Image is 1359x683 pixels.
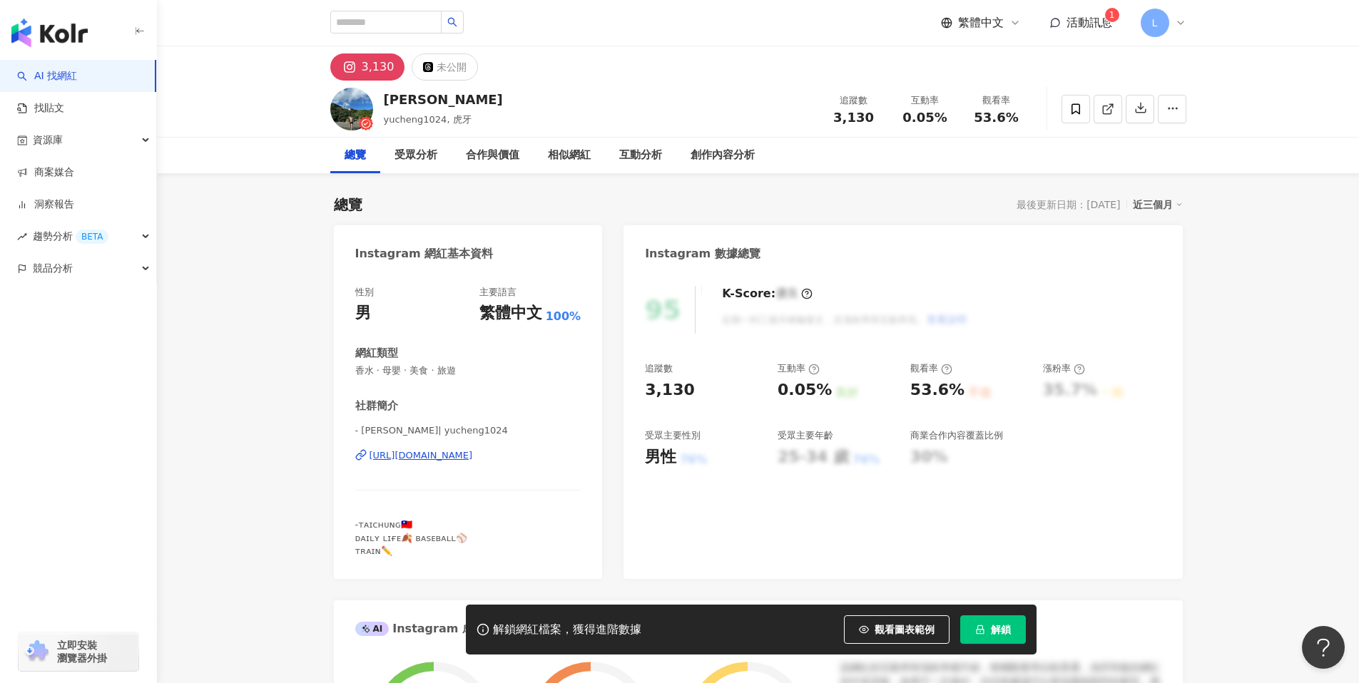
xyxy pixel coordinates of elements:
[362,57,395,77] div: 3,130
[778,362,820,375] div: 互動率
[493,622,641,637] div: 解鎖網紅檔案，獲得進階數據
[548,147,591,164] div: 相似網紅
[17,197,74,212] a: 洞察報告
[778,429,833,442] div: 受眾主要年齡
[1043,362,1085,375] div: 漲粉率
[384,91,503,108] div: [PERSON_NAME]
[330,88,373,130] img: KOL Avatar
[645,446,676,468] div: 男性
[355,346,398,361] div: 網紅類型
[395,147,437,164] div: 受眾分析
[645,362,673,375] div: 追蹤數
[466,147,519,164] div: 合作與價值
[902,111,947,125] span: 0.05%
[33,220,108,252] span: 趨勢分析
[479,302,542,324] div: 繁體中文
[975,625,985,635] span: lock
[645,429,701,442] div: 受眾主要性別
[691,147,755,164] div: 創作內容分析
[1109,10,1115,20] span: 1
[355,424,581,437] span: - [PERSON_NAME]| yucheng1024
[619,147,662,164] div: 互動分析
[844,615,950,644] button: 觀看圖表範例
[645,246,760,262] div: Instagram 數據總覽
[778,379,832,401] div: 0.05%
[910,379,964,401] div: 53.6%
[355,449,581,462] a: [URL][DOMAIN_NAME]
[910,429,1003,442] div: 商業合作內容覆蓋比例
[875,624,935,635] span: 觀看圖表範例
[355,246,494,262] div: Instagram 網紅基本資料
[910,362,952,375] div: 觀看率
[17,101,64,115] a: 找貼文
[355,302,371,324] div: 男
[76,230,108,244] div: BETA
[345,147,366,164] div: 總覽
[384,114,472,125] span: yucheng1024, 虎牙
[33,124,63,156] span: 資源庫
[370,449,473,462] div: [URL][DOMAIN_NAME]
[1133,195,1183,214] div: 近三個月
[57,639,107,664] span: 立即安裝 瀏覽器外掛
[355,399,398,414] div: 社群簡介
[1067,16,1112,29] span: 活動訊息
[412,53,478,81] button: 未公開
[33,252,73,284] span: 競品分析
[479,286,516,299] div: 主要語言
[960,615,1026,644] button: 解鎖
[23,640,51,663] img: chrome extension
[991,624,1011,635] span: 解鎖
[827,93,881,108] div: 追蹤數
[898,93,952,108] div: 互動率
[330,53,405,81] button: 3,130
[833,110,874,125] span: 3,130
[546,309,581,324] span: 100%
[1152,15,1158,31] span: L
[437,57,467,77] div: 未公開
[11,19,88,47] img: logo
[334,195,362,215] div: 總覽
[17,69,77,83] a: searchAI 找網紅
[722,286,813,302] div: K-Score :
[1017,199,1120,210] div: 最後更新日期：[DATE]
[355,519,467,555] span: -ᴛᴀɪᴄʜᴜɴɢ🇹🇼 ᴅᴀɪʟʏ ʟɪғᴇ🍂 ʙᴀsᴇʙᴀʟʟ⚾️ ᴛʀᴀɪɴ✏️
[447,17,457,27] span: search
[645,379,695,401] div: 3,130
[1105,8,1119,22] sup: 1
[17,165,74,180] a: 商案媒合
[974,111,1018,125] span: 53.6%
[19,632,138,671] a: chrome extension立即安裝 瀏覽器外掛
[958,15,1004,31] span: 繁體中文
[17,232,27,242] span: rise
[355,364,581,377] span: 香水 · 母嬰 · 美食 · 旅遊
[969,93,1024,108] div: 觀看率
[355,286,374,299] div: 性別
